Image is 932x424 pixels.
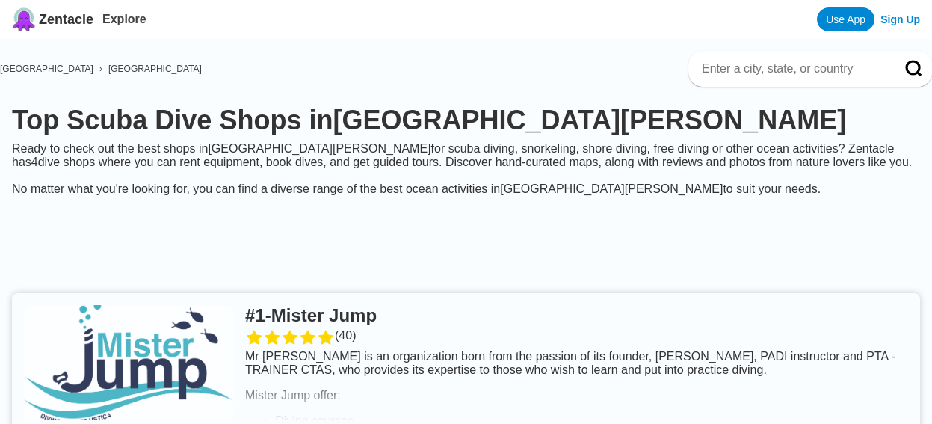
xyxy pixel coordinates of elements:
[12,7,93,31] a: Zentacle logoZentacle
[700,61,884,76] input: Enter a city, state, or country
[817,7,874,31] a: Use App
[12,7,36,31] img: Zentacle logo
[99,64,102,74] span: ›
[102,13,146,25] a: Explore
[880,13,920,25] a: Sign Up
[12,105,920,136] h1: Top Scuba Dive Shops in [GEOGRAPHIC_DATA][PERSON_NAME]
[39,12,93,28] span: Zentacle
[108,64,202,74] a: [GEOGRAPHIC_DATA]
